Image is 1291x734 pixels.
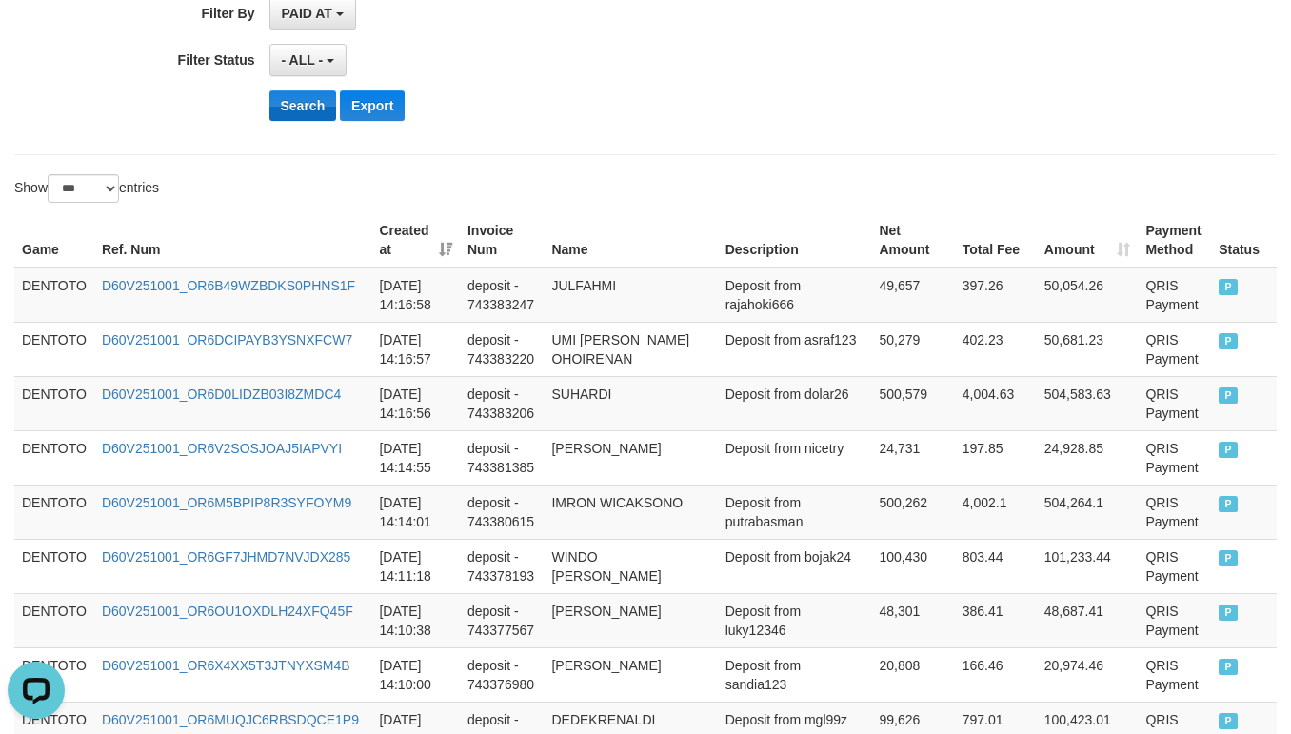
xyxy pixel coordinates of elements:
td: 386.41 [955,593,1037,647]
label: Show entries [14,174,159,203]
th: Status [1211,213,1277,268]
td: deposit - 743383206 [460,376,545,430]
th: Net Amount [871,213,954,268]
span: PAID AT [282,6,332,21]
td: 24,928.85 [1037,430,1139,485]
th: Created at: activate to sort column ascending [371,213,460,268]
td: QRIS Payment [1138,593,1211,647]
td: Deposit from bojak24 [718,539,872,593]
td: 24,731 [871,430,954,485]
th: Amount: activate to sort column ascending [1037,213,1139,268]
td: Deposit from luky12346 [718,593,872,647]
th: Description [718,213,872,268]
td: deposit - 743376980 [460,647,545,702]
td: DENTOTO [14,647,94,702]
td: QRIS Payment [1138,485,1211,539]
td: DENTOTO [14,485,94,539]
td: [DATE] 14:16:57 [371,322,460,376]
td: [PERSON_NAME] [544,430,717,485]
td: QRIS Payment [1138,322,1211,376]
td: Deposit from asraf123 [718,322,872,376]
td: 50,054.26 [1037,268,1139,323]
td: [DATE] 14:14:55 [371,430,460,485]
td: [DATE] 14:16:58 [371,268,460,323]
td: 504,264.1 [1037,485,1139,539]
td: 4,004.63 [955,376,1037,430]
th: Payment Method [1138,213,1211,268]
td: deposit - 743383247 [460,268,545,323]
span: - ALL - [282,52,324,68]
td: [PERSON_NAME] [544,593,717,647]
a: D60V251001_OR6B49WZBDKS0PHNS1F [102,278,355,293]
button: Export [340,90,405,121]
a: D60V251001_OR6V2SOSJOAJ5IAPVYI [102,441,342,456]
th: Total Fee [955,213,1037,268]
td: 397.26 [955,268,1037,323]
td: deposit - 743378193 [460,539,545,593]
td: Deposit from dolar26 [718,376,872,430]
td: 803.44 [955,539,1037,593]
th: Game [14,213,94,268]
button: Search [269,90,337,121]
span: PAID [1219,713,1238,729]
td: 49,657 [871,268,954,323]
a: D60V251001_OR6M5BPIP8R3SYFOYM9 [102,495,351,510]
td: [DATE] 14:10:00 [371,647,460,702]
td: DENTOTO [14,376,94,430]
td: 20,974.46 [1037,647,1139,702]
span: PAID [1219,550,1238,566]
span: PAID [1219,387,1238,404]
span: PAID [1219,442,1238,458]
td: Deposit from sandia123 [718,647,872,702]
td: deposit - 743377567 [460,593,545,647]
td: DENTOTO [14,268,94,323]
td: SUHARDI [544,376,717,430]
td: IMRON WICAKSONO [544,485,717,539]
button: - ALL - [269,44,347,76]
td: UMI [PERSON_NAME] OHOIRENAN [544,322,717,376]
td: 500,579 [871,376,954,430]
td: [DATE] 14:14:01 [371,485,460,539]
a: D60V251001_OR6OU1OXDLH24XFQ45F [102,604,353,619]
span: PAID [1219,496,1238,512]
a: D60V251001_OR6GF7JHMD7NVJDX285 [102,549,350,565]
td: 402.23 [955,322,1037,376]
td: deposit - 743380615 [460,485,545,539]
td: DENTOTO [14,322,94,376]
span: PAID [1219,605,1238,621]
td: [PERSON_NAME] [544,647,717,702]
td: DENTOTO [14,430,94,485]
td: 48,301 [871,593,954,647]
span: PAID [1219,333,1238,349]
td: 504,583.63 [1037,376,1139,430]
th: Ref. Num [94,213,371,268]
button: Open LiveChat chat widget [8,8,65,65]
td: 100,430 [871,539,954,593]
td: Deposit from rajahoki666 [718,268,872,323]
td: DENTOTO [14,593,94,647]
td: 197.85 [955,430,1037,485]
td: QRIS Payment [1138,268,1211,323]
td: [DATE] 14:11:18 [371,539,460,593]
td: 48,687.41 [1037,593,1139,647]
td: QRIS Payment [1138,647,1211,702]
select: Showentries [48,174,119,203]
td: 50,681.23 [1037,322,1139,376]
td: deposit - 743381385 [460,430,545,485]
td: JULFAHMI [544,268,717,323]
a: D60V251001_OR6D0LIDZB03I8ZMDC4 [102,387,341,402]
a: D60V251001_OR6MUQJC6RBSDQCE1P9 [102,712,359,727]
td: [DATE] 14:10:38 [371,593,460,647]
td: [DATE] 14:16:56 [371,376,460,430]
span: PAID [1219,279,1238,295]
a: D60V251001_OR6X4XX5T3JTNYXSM4B [102,658,350,673]
a: D60V251001_OR6DCIPAYB3YSNXFCW7 [102,332,352,347]
td: 101,233.44 [1037,539,1139,593]
td: DENTOTO [14,539,94,593]
th: Invoice Num [460,213,545,268]
td: 4,002.1 [955,485,1037,539]
span: PAID [1219,659,1238,675]
td: deposit - 743383220 [460,322,545,376]
td: Deposit from nicetry [718,430,872,485]
td: 20,808 [871,647,954,702]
